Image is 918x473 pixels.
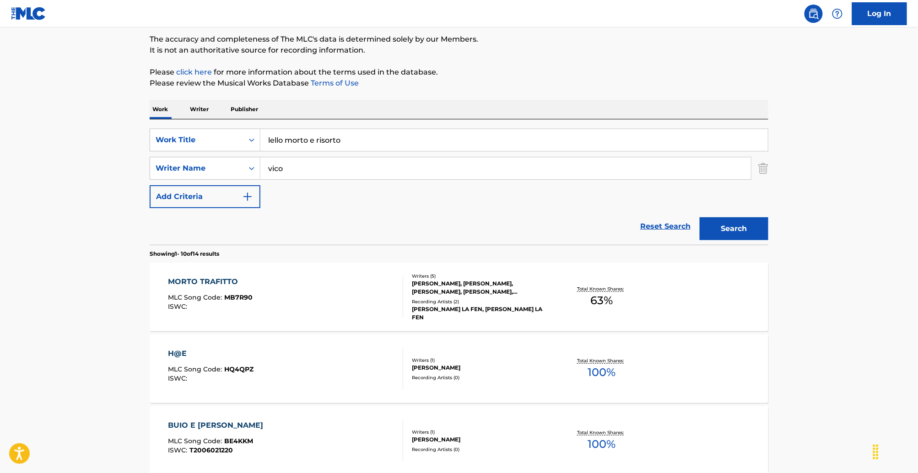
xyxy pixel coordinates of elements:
div: [PERSON_NAME], [PERSON_NAME], [PERSON_NAME], [PERSON_NAME], [PERSON_NAME] [412,279,550,296]
span: 63 % [590,292,613,309]
div: Recording Artists ( 2 ) [412,298,550,305]
a: Public Search [805,5,823,23]
div: MORTO TRAFITTO [168,276,253,287]
img: search [808,8,819,19]
a: Terms of Use [309,79,359,87]
p: Total Known Shares: [577,285,626,292]
p: Showing 1 - 10 of 14 results [150,250,219,258]
span: ISWC : [168,302,190,311]
div: Writer Name [156,163,238,174]
div: H@E [168,348,254,359]
span: BE4KKM [225,437,254,445]
span: 100 % [588,364,616,381]
form: Search Form [150,129,768,245]
p: Please review the Musical Works Database [150,78,768,89]
p: Writer [187,100,211,119]
button: Add Criteria [150,185,260,208]
span: MLC Song Code : [168,293,225,301]
div: Writers ( 5 ) [412,273,550,279]
a: MORTO TRAFITTOMLC Song Code:MB7R90ISWC:Writers (5)[PERSON_NAME], [PERSON_NAME], [PERSON_NAME], [P... [150,263,768,331]
span: HQ4QPZ [225,365,254,373]
img: help [832,8,843,19]
div: [PERSON_NAME] [412,435,550,444]
span: 100 % [588,436,616,452]
div: Writers ( 1 ) [412,429,550,435]
div: Help [828,5,847,23]
div: BUIO E [PERSON_NAME] [168,420,268,431]
button: Search [700,217,768,240]
div: [PERSON_NAME] [412,364,550,372]
img: Delete Criterion [758,157,768,180]
p: Total Known Shares: [577,429,626,436]
span: MLC Song Code : [168,437,225,445]
p: It is not an authoritative source for recording information. [150,45,768,56]
p: Total Known Shares: [577,357,626,364]
img: MLC Logo [11,7,46,20]
span: MB7R90 [225,293,253,301]
span: T2006021220 [190,446,233,454]
div: Work Title [156,134,238,145]
p: Work [150,100,171,119]
span: ISWC : [168,446,190,454]
span: ISWC : [168,374,190,382]
p: Publisher [228,100,261,119]
div: [PERSON_NAME] LA FEN, [PERSON_NAME] LA FEN [412,305,550,322]
p: Please for more information about the terms used in the database. [150,67,768,78]
iframe: Chat Widget [872,429,918,473]
div: Recording Artists ( 0 ) [412,446,550,453]
div: Writers ( 1 ) [412,357,550,364]
img: 9d2ae6d4665cec9f34b9.svg [242,191,253,202]
a: Log In [852,2,907,25]
a: H@EMLC Song Code:HQ4QPZISWC:Writers (1)[PERSON_NAME]Recording Artists (0)Total Known Shares:100% [150,334,768,403]
p: The accuracy and completeness of The MLC's data is determined solely by our Members. [150,34,768,45]
a: Reset Search [636,216,695,236]
div: Recording Artists ( 0 ) [412,374,550,381]
span: MLC Song Code : [168,365,225,373]
div: Drag [869,438,883,466]
a: click here [176,68,212,76]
